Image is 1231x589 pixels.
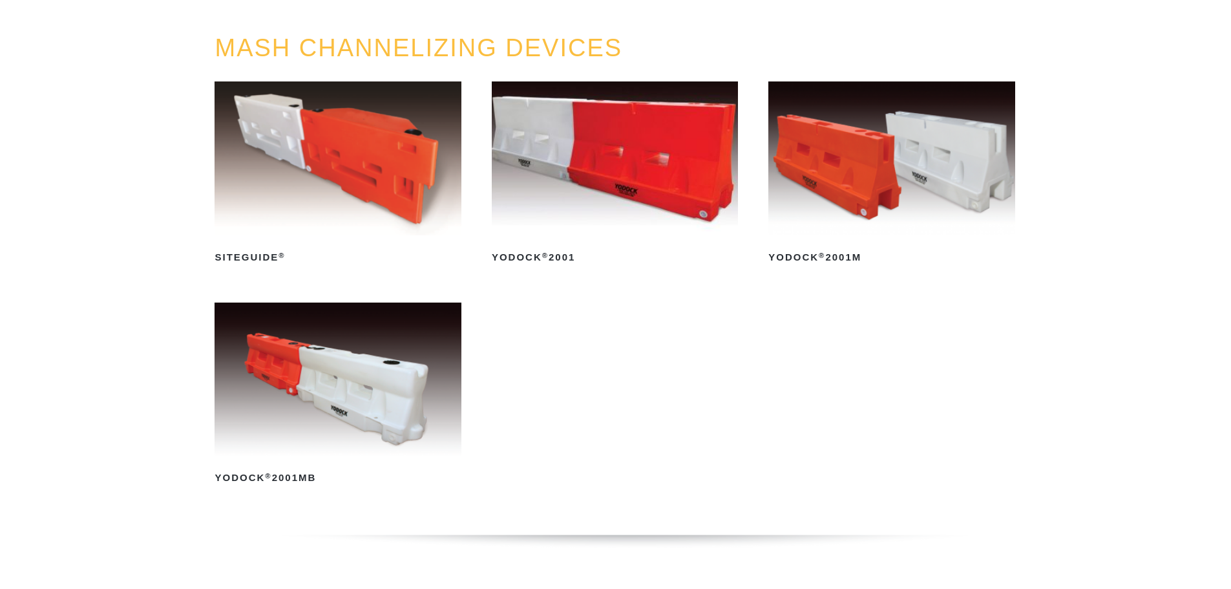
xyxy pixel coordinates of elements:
[819,252,825,259] sup: ®
[492,247,738,268] h2: Yodock 2001
[768,81,1015,268] a: Yodock®2001M
[279,252,285,259] sup: ®
[542,252,549,259] sup: ®
[215,34,622,61] a: MASH CHANNELIZING DEVICES
[492,81,738,235] img: Yodock 2001 Water Filled Barrier and Barricade
[265,472,271,480] sup: ®
[492,81,738,268] a: Yodock®2001
[215,468,461,489] h2: Yodock 2001MB
[215,247,461,268] h2: SiteGuide
[215,81,461,268] a: SiteGuide®
[215,303,461,489] a: Yodock®2001MB
[768,247,1015,268] h2: Yodock 2001M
